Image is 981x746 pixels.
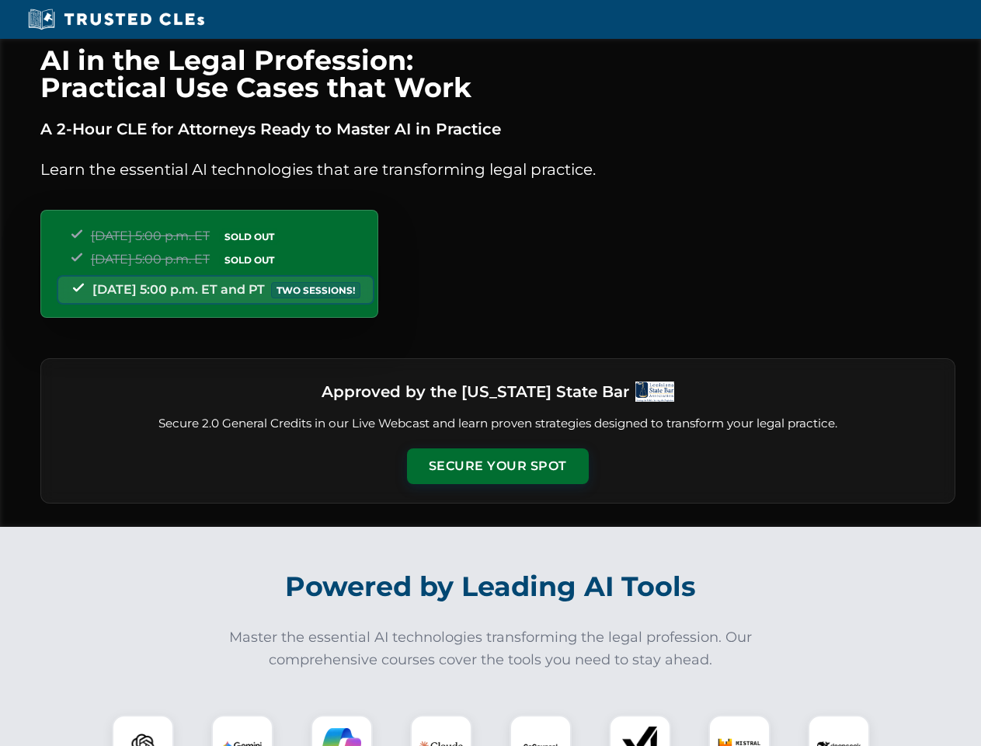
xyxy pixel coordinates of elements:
[219,252,280,268] span: SOLD OUT
[40,47,955,101] h1: AI in the Legal Profession: Practical Use Cases that Work
[60,415,936,433] p: Secure 2.0 General Credits in our Live Webcast and learn proven strategies designed to transform ...
[322,378,629,406] h3: Approved by the [US_STATE] State Bar
[23,8,209,31] img: Trusted CLEs
[61,559,921,614] h2: Powered by Leading AI Tools
[91,252,210,267] span: [DATE] 5:00 p.m. ET
[219,626,763,671] p: Master the essential AI technologies transforming the legal profession. Our comprehensive courses...
[635,382,674,402] img: Logo
[40,117,955,141] p: A 2-Hour CLE for Attorneys Ready to Master AI in Practice
[91,228,210,243] span: [DATE] 5:00 p.m. ET
[219,228,280,245] span: SOLD OUT
[407,448,589,484] button: Secure Your Spot
[40,157,955,182] p: Learn the essential AI technologies that are transforming legal practice.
